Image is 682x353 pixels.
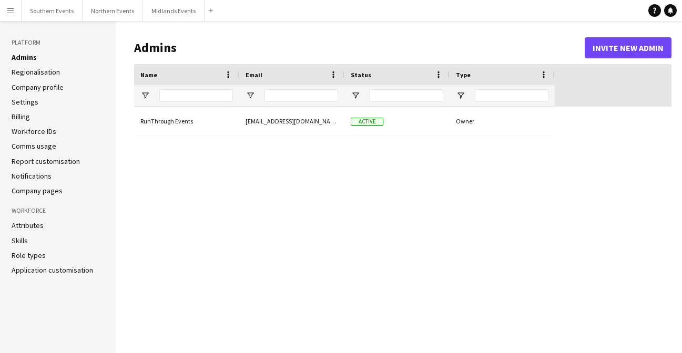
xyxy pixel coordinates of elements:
[351,91,360,100] button: Open Filter Menu
[12,97,38,107] a: Settings
[12,206,104,215] h3: Workforce
[12,112,30,121] a: Billing
[12,157,80,166] a: Report customisation
[12,38,104,47] h3: Platform
[134,40,585,56] h1: Admins
[12,265,93,275] a: Application customisation
[140,91,150,100] button: Open Filter Menu
[12,127,56,136] a: Workforce IDs
[450,107,555,136] div: Owner
[12,82,64,92] a: Company profile
[83,1,143,21] button: Northern Events
[12,251,46,260] a: Role types
[264,89,338,102] input: Email Filter Input
[351,118,383,126] span: Active
[12,221,44,230] a: Attributes
[456,91,465,100] button: Open Filter Menu
[143,1,205,21] button: Midlands Events
[159,89,233,102] input: Name Filter Input
[585,37,671,58] button: Invite new admin
[475,89,548,102] input: Type Filter Input
[246,71,262,79] span: Email
[140,71,157,79] span: Name
[12,236,28,245] a: Skills
[134,107,239,136] div: RunThrough Events
[456,71,471,79] span: Type
[370,89,443,102] input: Status Filter Input
[12,53,37,62] a: Admins
[239,107,344,136] div: [EMAIL_ADDRESS][DOMAIN_NAME]
[246,91,255,100] button: Open Filter Menu
[22,1,83,21] button: Southern Events
[12,141,56,151] a: Comms usage
[12,67,60,77] a: Regionalisation
[12,186,63,195] a: Company pages
[351,71,371,79] span: Status
[12,171,52,181] a: Notifications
